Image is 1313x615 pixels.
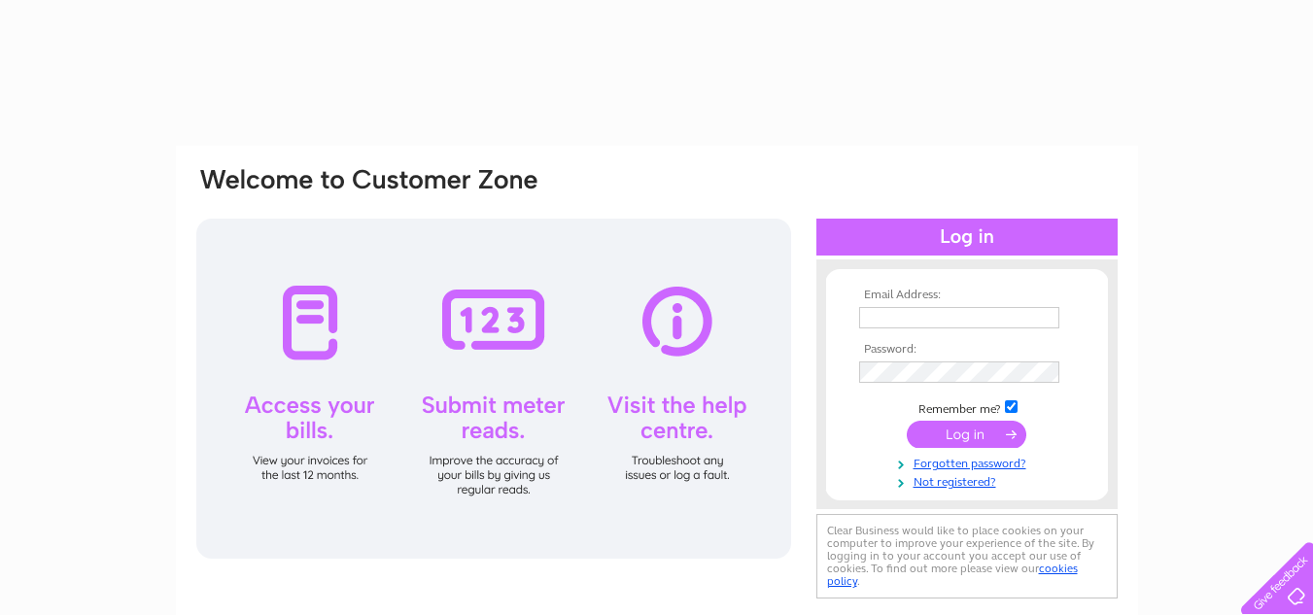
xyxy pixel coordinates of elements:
th: Email Address: [854,289,1080,302]
a: Forgotten password? [859,453,1080,471]
div: Clear Business would like to place cookies on your computer to improve your experience of the sit... [816,514,1118,598]
a: cookies policy [827,562,1078,588]
td: Remember me? [854,397,1080,417]
a: Not registered? [859,471,1080,490]
input: Submit [907,421,1026,448]
th: Password: [854,343,1080,357]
